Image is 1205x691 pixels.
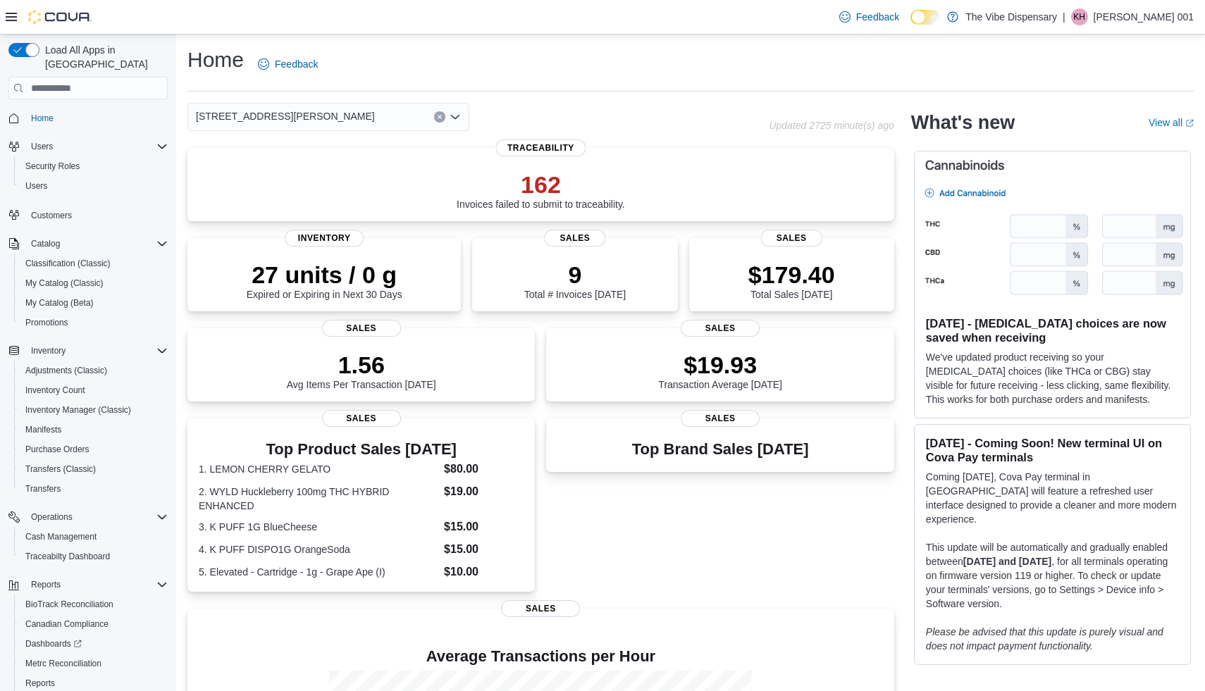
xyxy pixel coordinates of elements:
[25,138,168,155] span: Users
[457,170,625,199] p: 162
[31,579,61,590] span: Reports
[524,261,626,300] div: Total # Invoices [DATE]
[25,109,168,127] span: Home
[834,3,905,31] a: Feedback
[501,600,580,617] span: Sales
[31,113,54,124] span: Home
[3,234,173,254] button: Catalog
[14,361,173,380] button: Adjustments (Classic)
[444,541,524,558] dd: $15.00
[761,230,822,247] span: Sales
[14,614,173,634] button: Canadian Compliance
[20,362,168,379] span: Adjustments (Classic)
[524,261,626,289] p: 9
[275,57,318,71] span: Feedback
[20,362,113,379] a: Adjustments (Classic)
[20,158,85,175] a: Security Roles
[252,50,323,78] a: Feedback
[14,420,173,440] button: Manifests
[444,518,524,535] dd: $15.00
[14,594,173,614] button: BioTrack Reconciliation
[20,616,114,633] a: Canadian Compliance
[25,278,104,289] span: My Catalog (Classic)
[20,294,168,311] span: My Catalog (Beta)
[199,462,438,476] dt: 1. LEMON CHERRY GELATO
[25,138,58,155] button: Users
[25,404,131,416] span: Inventory Manager (Classic)
[20,178,53,194] a: Users
[20,616,168,633] span: Canadian Compliance
[247,261,402,289] p: 27 units / 0 g
[14,293,173,313] button: My Catalog (Beta)
[31,210,72,221] span: Customers
[1071,8,1088,25] div: Kiara Harris-Wilborn 001
[14,313,173,332] button: Promotions
[25,551,110,562] span: Traceabilty Dashboard
[25,235,66,252] button: Catalog
[20,314,168,331] span: Promotions
[926,350,1179,406] p: We've updated product receiving so your [MEDICAL_DATA] choices (like THCa or CBG) stay visible fo...
[658,351,782,379] p: $19.93
[25,110,59,127] a: Home
[322,410,401,427] span: Sales
[25,618,109,630] span: Canadian Compliance
[25,385,85,396] span: Inventory Count
[20,421,168,438] span: Manifests
[457,170,625,210] div: Invoices failed to submit to traceability.
[14,440,173,459] button: Purchase Orders
[25,207,78,224] a: Customers
[20,548,116,565] a: Traceabilty Dashboard
[25,576,168,593] span: Reports
[28,10,92,24] img: Cova
[3,204,173,225] button: Customers
[1149,117,1194,128] a: View allExternal link
[20,421,67,438] a: Manifests
[748,261,835,300] div: Total Sales [DATE]
[25,297,94,309] span: My Catalog (Beta)
[20,655,168,672] span: Metrc Reconciliation
[187,46,244,74] h1: Home
[14,634,173,654] a: Dashboards
[658,351,782,390] div: Transaction Average [DATE]
[926,436,1179,464] h3: [DATE] - Coming Soon! New terminal UI on Cova Pay terminals
[14,479,173,499] button: Transfers
[1094,8,1194,25] p: [PERSON_NAME] 001
[14,459,173,479] button: Transfers (Classic)
[25,463,96,475] span: Transfers (Classic)
[25,509,168,525] span: Operations
[20,255,168,272] span: Classification (Classic)
[285,230,364,247] span: Inventory
[856,10,899,24] span: Feedback
[444,461,524,478] dd: $80.00
[434,111,445,123] button: Clear input
[496,139,586,156] span: Traceability
[20,401,168,418] span: Inventory Manager (Classic)
[25,424,61,435] span: Manifests
[20,275,168,292] span: My Catalog (Classic)
[25,678,55,689] span: Reports
[20,441,168,458] span: Purchase Orders
[25,317,68,328] span: Promotions
[910,10,940,25] input: Dark Mode
[3,137,173,156] button: Users
[20,528,102,545] a: Cash Management
[3,575,173,594] button: Reports
[199,520,438,534] dt: 3. K PUFF 1G BlueCheese
[25,509,78,525] button: Operations
[199,441,524,458] h3: Top Product Sales [DATE]
[20,548,168,565] span: Traceabilty Dashboard
[20,461,168,478] span: Transfers (Classic)
[3,341,173,361] button: Inventory
[20,314,74,331] a: Promotions
[25,206,168,223] span: Customers
[196,108,375,125] span: [STREET_ADDRESS][PERSON_NAME]
[3,108,173,128] button: Home
[25,531,97,542] span: Cash Management
[25,658,101,669] span: Metrc Reconciliation
[20,382,91,399] a: Inventory Count
[1185,119,1194,127] svg: External link
[199,565,438,579] dt: 5. Elevated - Cartridge - 1g - Grape Ape (I)
[39,43,168,71] span: Load All Apps in [GEOGRAPHIC_DATA]
[20,655,107,672] a: Metrc Reconciliation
